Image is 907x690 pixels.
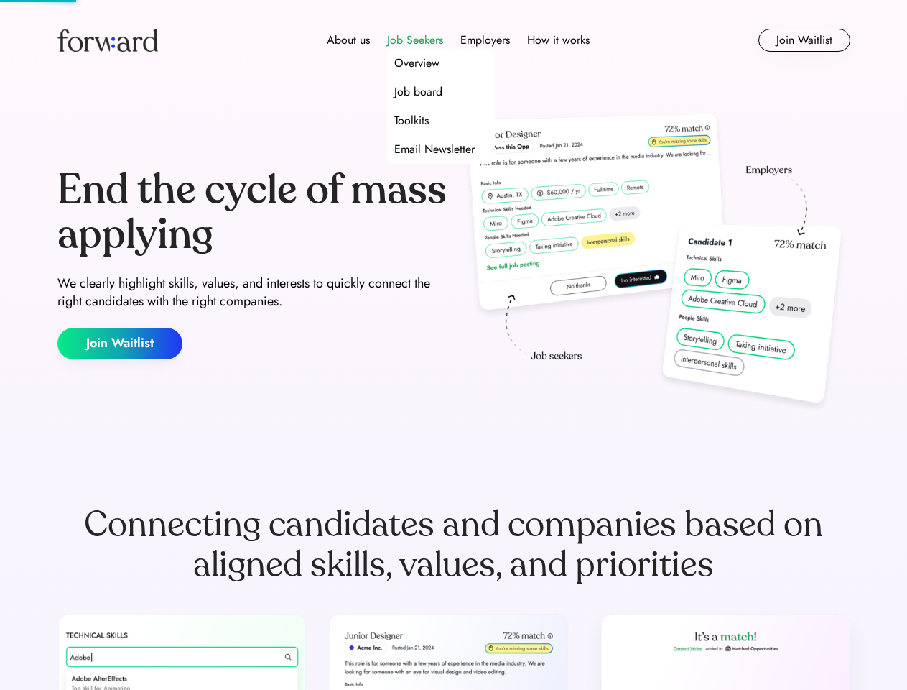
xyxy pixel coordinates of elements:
[394,141,475,158] div: Email Newsletter
[394,55,439,72] div: Overview
[57,275,448,310] div: We clearly highlight skills, values, and interests to quickly connect the right candidates with t...
[57,505,850,585] div: Connecting candidates and companies based on aligned skills, values, and priorities
[57,29,158,52] img: Forward logo
[387,32,443,49] div: Job Seekers
[394,83,442,101] div: Job board
[758,29,850,52] button: Join Waitlist
[57,168,448,257] div: End the cycle of mass applying
[327,32,370,49] div: About us
[527,32,590,49] div: How it works
[394,112,429,129] div: Toolkits
[57,328,182,359] button: Join Waitlist
[460,32,510,49] div: Employers
[460,109,850,418] img: hero-image.png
